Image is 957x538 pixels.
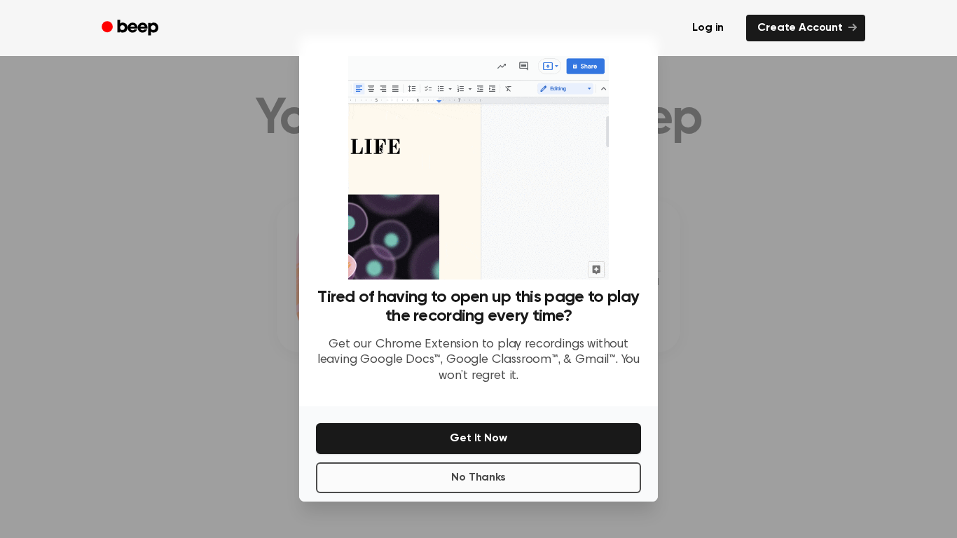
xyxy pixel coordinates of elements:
[316,423,641,454] button: Get It Now
[92,15,171,42] a: Beep
[316,337,641,385] p: Get our Chrome Extension to play recordings without leaving Google Docs™, Google Classroom™, & Gm...
[316,462,641,493] button: No Thanks
[746,15,865,41] a: Create Account
[678,12,738,44] a: Log in
[348,53,608,280] img: Beep extension in action
[316,288,641,326] h3: Tired of having to open up this page to play the recording every time?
